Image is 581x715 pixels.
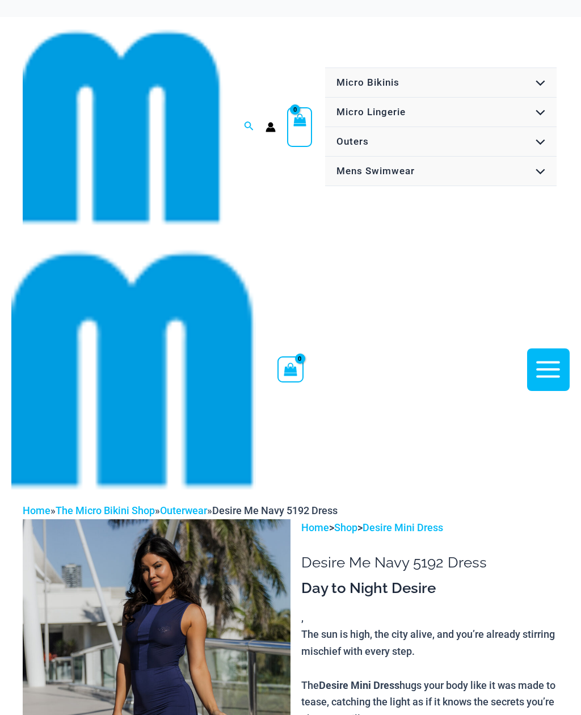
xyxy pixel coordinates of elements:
span: Desire Me Navy 5192 Dress [212,504,338,516]
p: > > [301,519,558,536]
img: cropped mm emblem [23,27,222,227]
a: Desire Mini Dress [363,521,443,533]
b: Desire Mini Dress [319,678,399,692]
span: Outers [336,136,369,147]
span: » » » [23,504,338,516]
h1: Desire Me Navy 5192 Dress [301,554,558,571]
span: Micro Bikinis [336,77,399,88]
img: cropped mm emblem [11,247,256,492]
span: Micro Lingerie [336,106,406,117]
nav: Site Navigation [323,66,558,188]
h3: Day to Night Desire [301,579,558,598]
a: Home [301,521,329,533]
a: OutersMenu ToggleMenu Toggle [325,127,557,157]
a: Micro LingerieMenu ToggleMenu Toggle [325,98,557,127]
a: Mens SwimwearMenu ToggleMenu Toggle [325,157,557,186]
a: Outerwear [160,504,207,516]
a: The Micro Bikini Shop [56,504,155,516]
a: View Shopping Cart, empty [287,107,312,147]
a: Home [23,504,50,516]
span: Mens Swimwear [336,165,415,176]
a: Account icon link [266,122,276,132]
a: Search icon link [244,120,254,134]
a: Shop [334,521,357,533]
a: View Shopping Cart, empty [277,356,304,382]
a: Micro BikinisMenu ToggleMenu Toggle [325,68,557,98]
